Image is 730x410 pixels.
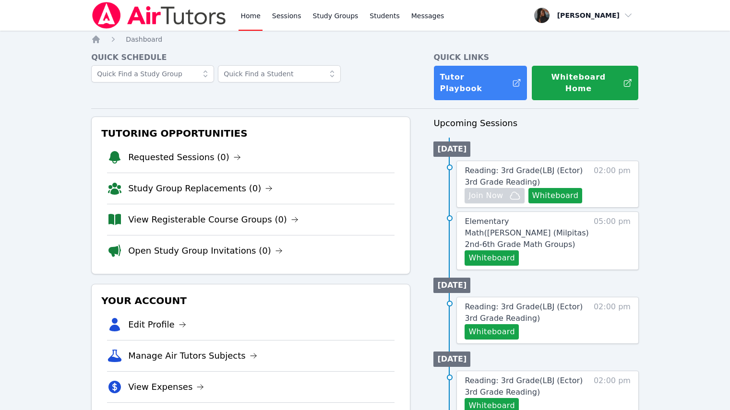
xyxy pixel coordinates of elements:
span: 02:00 pm [594,165,631,203]
span: Reading: 3rd Grade ( LBJ (Ector) 3rd Grade Reading ) [465,166,583,187]
a: Requested Sessions (0) [128,151,241,164]
li: [DATE] [433,278,470,293]
a: Reading: 3rd Grade(LBJ (Ector) 3rd Grade Reading) [465,375,589,398]
a: Reading: 3rd Grade(LBJ (Ector) 3rd Grade Reading) [465,301,589,324]
span: Elementary Math ( [PERSON_NAME] (Milpitas) 2nd-6th Grade Math Groups ) [465,217,588,249]
button: Whiteboard Home [531,65,639,101]
span: 05:00 pm [594,216,631,266]
span: Reading: 3rd Grade ( LBJ (Ector) 3rd Grade Reading ) [465,302,583,323]
li: [DATE] [433,141,470,157]
a: Study Group Replacements (0) [128,182,273,195]
h3: Your Account [99,292,402,309]
button: Whiteboard [465,324,519,340]
nav: Breadcrumb [91,35,639,44]
h4: Quick Schedule [91,52,410,63]
img: Air Tutors [91,2,227,29]
a: View Expenses [128,380,204,394]
a: Open Study Group Invitations (0) [128,244,283,258]
h3: Upcoming Sessions [433,117,639,130]
span: 02:00 pm [594,301,631,340]
a: Edit Profile [128,318,186,331]
span: Dashboard [126,35,162,43]
input: Quick Find a Study Group [91,65,214,82]
li: [DATE] [433,351,470,367]
a: Elementary Math([PERSON_NAME] (Milpitas) 2nd-6th Grade Math Groups) [465,216,589,250]
span: Reading: 3rd Grade ( LBJ (Ector) 3rd Grade Reading ) [465,376,583,397]
a: Tutor Playbook [433,65,527,101]
button: Whiteboard [528,188,583,203]
input: Quick Find a Student [218,65,341,82]
a: View Registerable Course Groups (0) [128,213,299,226]
button: Join Now [465,188,524,203]
button: Whiteboard [465,250,519,266]
a: Manage Air Tutors Subjects [128,349,257,363]
span: Join Now [468,190,503,201]
h4: Quick Links [433,52,639,63]
a: Dashboard [126,35,162,44]
h3: Tutoring Opportunities [99,125,402,142]
a: Reading: 3rd Grade(LBJ (Ector) 3rd Grade Reading) [465,165,589,188]
span: Messages [411,11,444,21]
